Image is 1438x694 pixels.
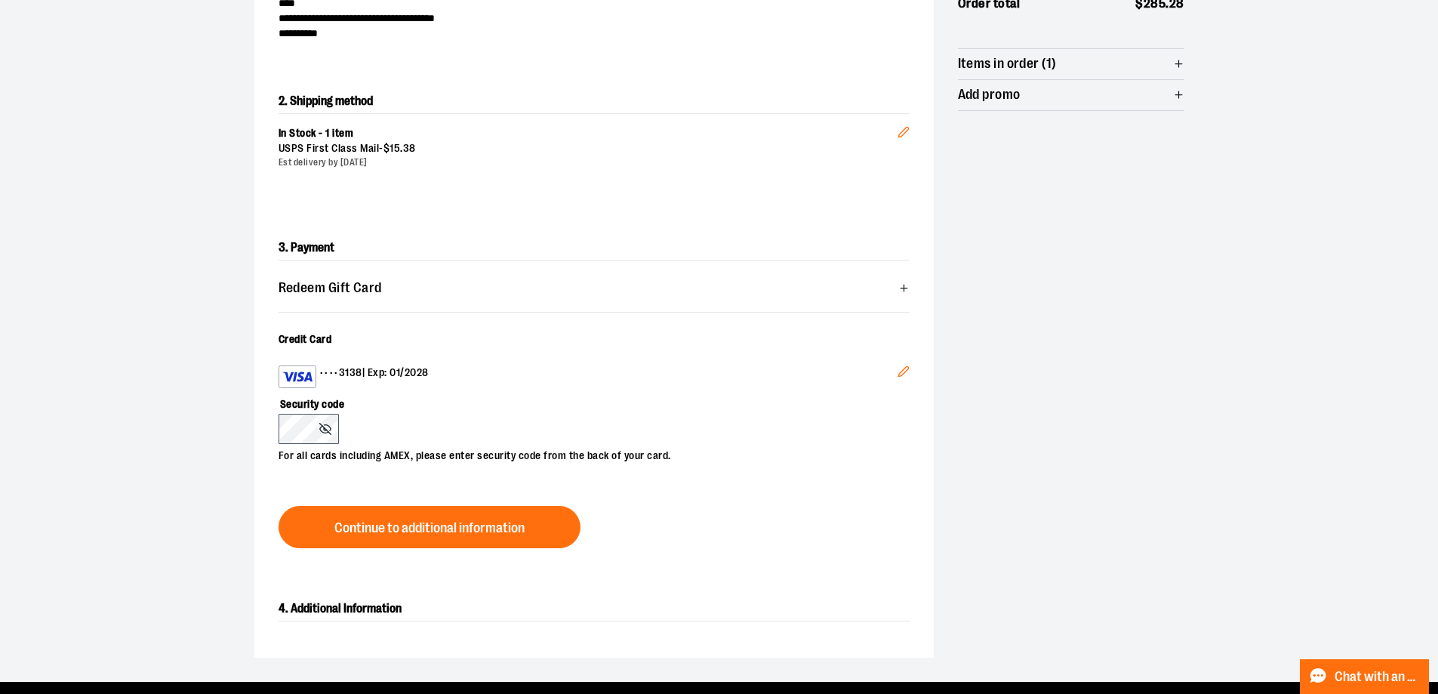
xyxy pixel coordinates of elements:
span: Chat with an Expert [1335,670,1420,684]
button: Add promo [958,80,1184,110]
button: Edit [885,102,922,155]
span: $ [383,142,390,154]
span: Continue to additional information [334,521,525,535]
label: Security code [279,388,895,414]
button: Continue to additional information [279,506,580,548]
span: Add promo [958,88,1021,102]
span: Credit Card [279,333,332,345]
button: Chat with an Expert [1300,659,1430,694]
div: In Stock - 1 item [279,126,898,141]
div: •••• 3138 | Exp: 01/2028 [279,366,898,388]
div: Est delivery by [DATE] [279,156,898,169]
button: Items in order (1) [958,49,1184,79]
div: USPS First Class Mail - [279,141,898,156]
button: Edit [885,353,922,394]
span: 15 [390,142,400,154]
h2: 2. Shipping method [279,89,910,113]
span: 38 [403,142,416,154]
h2: 4. Additional Information [279,597,910,622]
img: Visa card example showing the 16-digit card number on the front of the card [282,368,313,386]
span: Items in order (1) [958,57,1057,71]
p: For all cards including AMEX, please enter security code from the back of your card. [279,444,895,464]
span: . [400,142,403,154]
span: Redeem Gift Card [279,281,382,295]
button: Redeem Gift Card [279,273,910,303]
h2: 3. Payment [279,236,910,261]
